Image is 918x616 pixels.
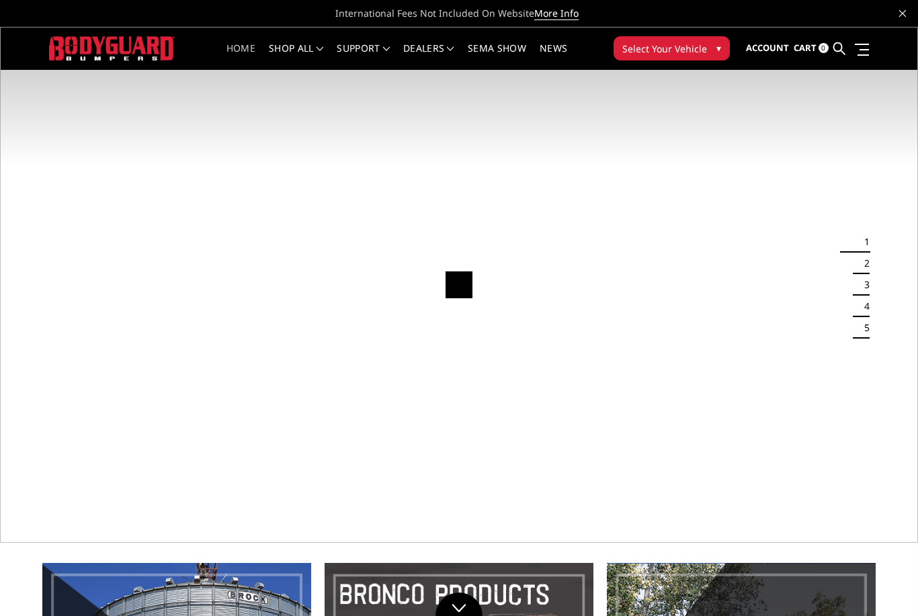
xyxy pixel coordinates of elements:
a: Account [746,30,789,67]
span: 0 [819,43,829,53]
a: More Info [534,7,579,20]
span: Cart [794,42,817,54]
button: 1 of 5 [856,231,870,253]
button: 5 of 5 [856,317,870,339]
a: Home [226,44,255,70]
a: Dealers [403,44,454,70]
a: SEMA Show [468,44,526,70]
a: shop all [269,44,323,70]
img: BODYGUARD BUMPERS [49,36,175,61]
button: 3 of 5 [856,274,870,296]
a: News [540,44,567,70]
button: 2 of 5 [856,253,870,274]
button: 4 of 5 [856,296,870,317]
span: Account [746,42,789,54]
a: Cart 0 [794,30,829,67]
span: ▾ [716,41,721,55]
span: Select Your Vehicle [622,42,707,56]
a: Support [337,44,390,70]
button: Select Your Vehicle [614,36,730,60]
